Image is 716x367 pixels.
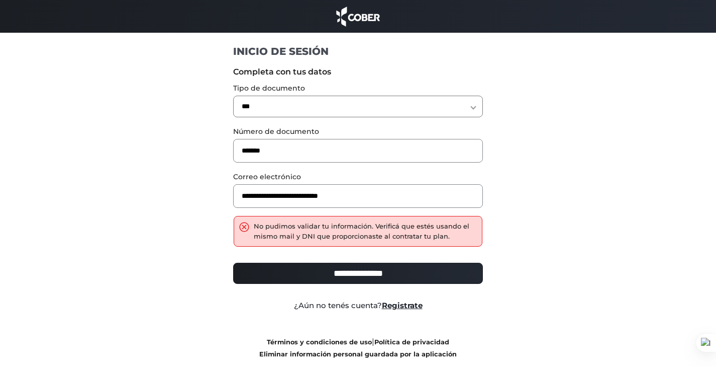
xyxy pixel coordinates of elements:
div: | [226,336,490,360]
a: Términos y condiciones de uso [267,338,372,346]
label: Completa con tus datos [233,66,483,78]
a: Registrate [382,301,423,310]
label: Número de documento [233,126,483,137]
a: Política de privacidad [374,338,449,346]
a: Eliminar información personal guardada por la aplicación [259,350,457,358]
div: ¿Aún no tenés cuenta? [226,300,490,312]
img: cober_marca.png [334,5,383,28]
label: Correo electrónico [233,172,483,182]
h1: INICIO DE SESIÓN [233,45,483,58]
label: Tipo de documento [233,83,483,94]
div: No pudimos validar tu información. Verificá que estés usando el mismo mail y DNI que proporcionas... [254,222,477,241]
